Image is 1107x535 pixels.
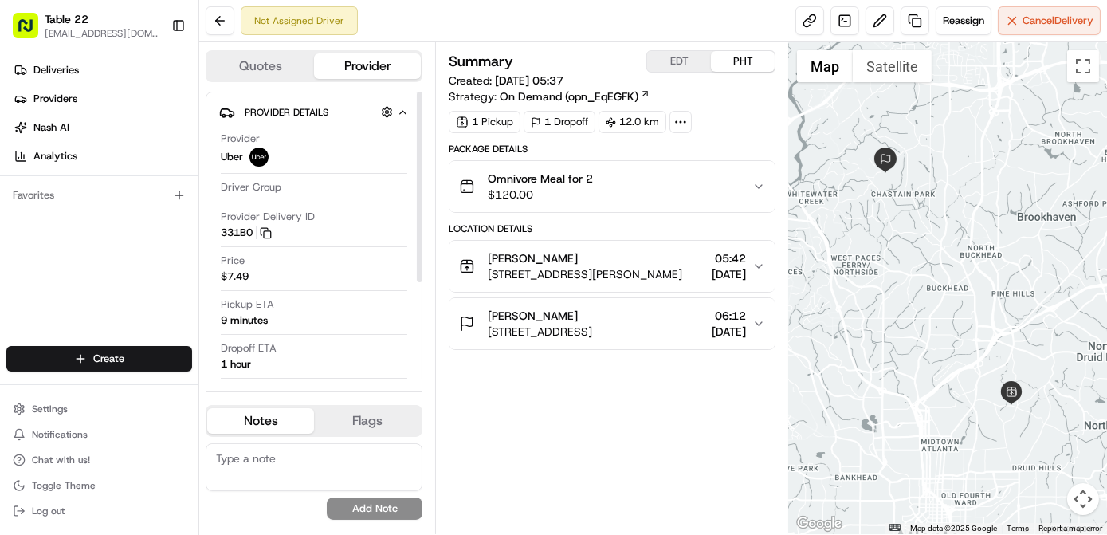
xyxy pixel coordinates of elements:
a: 📗Knowledge Base [10,349,128,378]
button: Flags [314,408,421,434]
a: Report a map error [1038,524,1102,533]
span: Providers [33,92,77,106]
img: uber-new-logo.jpeg [249,148,269,167]
a: Analytics [6,144,198,169]
button: Table 22[EMAIL_ADDRESS][DOMAIN_NAME] [6,6,165,45]
div: 12.0 km [599,111,666,133]
button: 331B0 [221,226,272,240]
button: Show street map [797,50,853,82]
span: 05:42 [712,250,746,266]
button: Notifications [6,423,192,446]
span: [DATE] [141,246,174,259]
a: Open this area in Google Maps (opens a new window) [793,513,846,534]
span: On Demand (opn_EqEGFK) [500,89,638,104]
span: API Documentation [151,356,256,372]
div: Start new chat [72,151,261,167]
span: Create [93,352,124,366]
a: Deliveries [6,57,198,83]
span: [PERSON_NAME] [49,289,129,302]
button: Provider Details [219,99,409,125]
div: Past conversations [16,207,107,219]
div: Favorites [6,183,192,208]
span: Driver Group [221,180,281,195]
div: 1 hour [221,357,251,372]
img: 1738778727109-b901c2ba-d612-49f7-a14d-d897ce62d23f [33,151,62,180]
img: 1736555255976-a54dd68f-1ca7-489b-9aae-adbdc363a1c4 [32,247,45,260]
span: [STREET_ADDRESS] [488,324,592,340]
span: 06:12 [712,308,746,324]
button: Show satellite imagery [853,50,932,82]
span: Nash AI [33,120,69,135]
button: Settings [6,398,192,420]
input: Clear [41,102,263,119]
button: [EMAIL_ADDRESS][DOMAIN_NAME] [45,27,159,40]
span: [PERSON_NAME] [49,246,129,259]
img: 1736555255976-a54dd68f-1ca7-489b-9aae-adbdc363a1c4 [32,290,45,303]
div: 9 minutes [221,313,268,328]
span: Reassign [943,14,984,28]
span: $120.00 [488,187,593,203]
span: Deliveries [33,63,79,77]
a: On Demand (opn_EqEGFK) [500,89,650,104]
span: Knowledge Base [32,356,122,372]
button: Chat with us! [6,449,192,471]
button: CancelDelivery [998,6,1101,35]
span: Provider [221,132,260,146]
span: [DATE] [712,324,746,340]
img: Angelique Valdez [16,274,41,300]
span: Settings [32,403,68,415]
button: EDT [647,51,711,72]
span: [PERSON_NAME] [488,250,578,266]
button: Start new chat [271,156,290,175]
div: Strategy: [449,89,650,104]
span: $7.49 [221,269,249,284]
button: Omnivore Meal for 2$120.00 [449,161,775,212]
span: Pylon [159,395,193,407]
div: We're available if you need us! [72,167,219,180]
span: [DATE] [712,266,746,282]
button: Provider [314,53,421,79]
h3: Summary [449,54,513,69]
button: Map camera controls [1067,483,1099,515]
div: 1 Pickup [449,111,520,133]
div: 💻 [135,357,147,370]
span: Cancel Delivery [1023,14,1093,28]
span: [STREET_ADDRESS][PERSON_NAME] [488,266,682,282]
span: • [132,289,138,302]
span: [PERSON_NAME] [488,308,578,324]
img: Google [793,513,846,534]
span: Map data ©2025 Google [910,524,997,533]
button: Toggle fullscreen view [1067,50,1099,82]
button: Quotes [207,53,314,79]
span: Provider Delivery ID [221,210,315,224]
div: 1 Dropoff [524,111,595,133]
button: Keyboard shortcuts [889,524,901,531]
span: Omnivore Meal for 2 [488,171,593,187]
a: Terms (opens in new tab) [1007,524,1029,533]
button: PHT [711,51,775,72]
button: Log out [6,500,192,522]
div: Package Details [449,143,775,155]
a: Powered byPylon [112,394,193,407]
span: Pickup ETA [221,297,274,312]
span: Dropoff ETA [221,341,277,356]
span: Created: [449,73,563,89]
span: Uber [221,150,243,164]
span: Provider Details [245,106,328,119]
a: Nash AI [6,115,198,140]
span: Analytics [33,149,77,163]
span: Price [221,254,245,268]
span: Chat with us! [32,454,90,466]
button: Toggle Theme [6,474,192,497]
span: [DATE] 05:37 [495,73,563,88]
button: See all [247,203,290,222]
span: Notifications [32,428,88,441]
div: Location Details [449,222,775,235]
p: Welcome 👋 [16,63,290,89]
img: Nash [16,15,48,47]
a: Providers [6,86,198,112]
button: Table 22 [45,11,88,27]
button: [PERSON_NAME][STREET_ADDRESS][PERSON_NAME]05:42[DATE] [449,241,775,292]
